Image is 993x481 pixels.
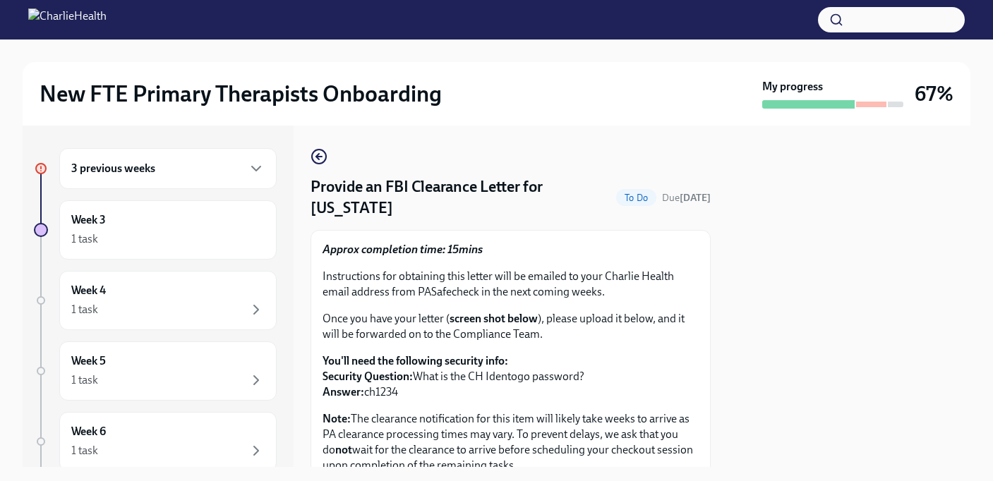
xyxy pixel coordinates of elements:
[323,370,413,383] strong: Security Question:
[71,212,106,228] h6: Week 3
[71,283,106,298] h6: Week 4
[323,243,483,256] strong: Approx completion time: 15mins
[323,269,699,300] p: Instructions for obtaining this letter will be emailed to your Charlie Health email address from ...
[71,372,98,388] div: 1 task
[762,79,823,95] strong: My progress
[34,412,277,471] a: Week 61 task
[335,443,352,456] strong: not
[34,271,277,330] a: Week 41 task
[28,8,107,31] img: CharlieHealth
[40,80,442,108] h2: New FTE Primary Therapists Onboarding
[662,191,711,205] span: October 2nd, 2025 10:00
[34,200,277,260] a: Week 31 task
[323,411,699,473] p: The clearance notification for this item will likely take weeks to arrive as PA clearance process...
[71,353,106,369] h6: Week 5
[71,302,98,317] div: 1 task
[680,192,711,204] strong: [DATE]
[616,193,656,203] span: To Do
[34,341,277,401] a: Week 51 task
[71,231,98,247] div: 1 task
[311,176,610,219] h4: Provide an FBI Clearance Letter for [US_STATE]
[59,148,277,189] div: 3 previous weeks
[323,412,351,425] strong: Note:
[323,385,364,398] strong: Answer:
[450,312,538,325] strong: screen shot below
[662,192,711,204] span: Due
[71,424,106,439] h6: Week 6
[323,354,508,367] strong: You'll need the following security info:
[71,161,155,176] h6: 3 previous weeks
[323,353,699,400] p: What is the CH Identogo password? ch1234
[915,81,953,106] h3: 67%
[71,443,98,458] div: 1 task
[323,311,699,342] p: Once you have your letter ( ), please upload it below, and it will be forwarded on to the Complia...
